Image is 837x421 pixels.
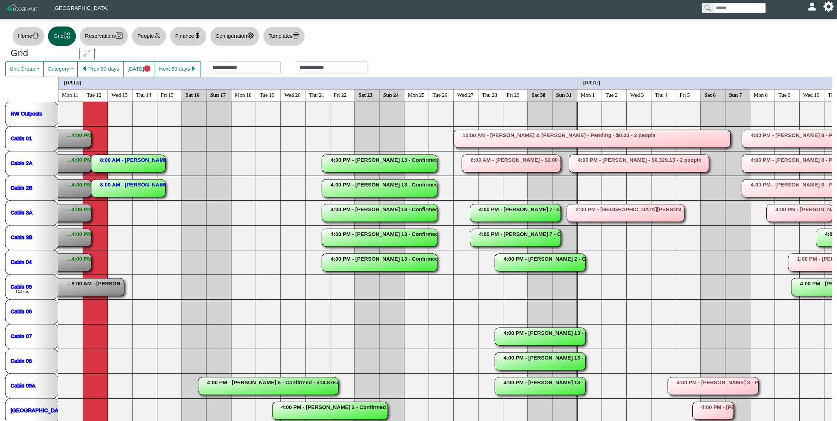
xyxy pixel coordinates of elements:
button: caret left fillPrev 60 days [77,61,124,77]
button: [DATE]circle fill [123,61,155,77]
svg: printer [293,32,299,39]
text: Mon 1 [581,92,595,97]
a: Cabin 08 [11,357,32,363]
a: Cabin 01 [11,135,32,141]
input: Check out [295,61,367,73]
a: NW Outposts [11,110,42,116]
text: Mon 8 [754,92,768,97]
a: Cabin 07 [11,333,32,339]
svg: person [154,32,161,39]
svg: currency dollar [194,32,201,39]
text: Fri 22 [334,92,347,97]
text: Tue 2 [606,92,618,97]
text: Tue 19 [260,92,275,97]
text: Thu 14 [136,92,151,97]
a: Cabin 2B [11,184,32,190]
text: Sun 7 [729,92,742,97]
text: [DATE] [64,79,82,85]
text: Wed 10 [803,92,820,97]
text: Sat 30 [532,92,546,97]
text: Wed 3 [630,92,644,97]
button: arrows angle expand [79,48,95,60]
img: Z [6,3,39,15]
text: Sun 17 [210,92,226,97]
text: Fri 15 [161,92,174,97]
svg: person fill [809,4,815,9]
text: Sat 16 [186,92,200,97]
button: Next 60 dayscaret right fill [155,61,201,77]
input: Check in [208,61,281,73]
a: [GEOGRAPHIC_DATA] [11,407,66,413]
text: Mon 18 [235,92,252,97]
button: Reservationscalendar2 check [79,26,128,46]
text: [DATE] [582,79,600,85]
a: Cabin 3A [11,209,32,215]
button: Configurationgear [210,26,259,46]
text: Wed 20 [285,92,301,97]
text: Wed 13 [112,92,128,97]
a: Cabin 3B [11,234,32,240]
a: Cabin 06 [11,308,32,314]
button: Category [43,61,78,77]
text: Sun 24 [383,92,399,97]
button: Templatesprinter [263,26,305,46]
a: Cabin 2A [11,160,32,166]
a: Cabin 04 [11,259,32,265]
svg: arrows angle expand [84,50,90,57]
svg: house [32,32,39,39]
svg: calendar2 check [116,32,122,39]
svg: grid [64,32,70,39]
text: Sat 6 [705,92,716,97]
svg: search [705,5,710,11]
svg: gear [247,32,254,39]
text: Mon 25 [408,92,425,97]
text: Fri 5 [680,92,690,97]
text: Cabins [16,289,29,294]
text: Thu 4 [655,92,668,97]
button: Peopleperson [132,26,166,46]
svg: caret right fill [190,65,197,72]
button: Gridgrid [48,26,76,46]
text: Sat 23 [359,92,373,97]
button: Unit Group [5,61,44,77]
button: Homehouse [12,26,44,46]
text: Tue 9 [779,92,791,97]
text: Wed 27 [458,92,474,97]
text: Thu 21 [309,92,324,97]
a: Cabin 09A [11,382,35,388]
text: Sun 31 [556,92,572,97]
svg: gear fill [826,4,831,9]
text: Mon 11 [62,92,79,97]
a: Cabin 05 [11,283,32,289]
svg: circle fill [144,65,151,72]
text: Tue 12 [87,92,102,97]
text: Thu 28 [482,92,497,97]
text: Tue 26 [433,92,448,97]
h3: Grid [11,48,69,59]
button: Financecurrency dollar [170,26,207,46]
text: Fri 29 [507,92,520,97]
svg: caret left fill [82,65,88,72]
